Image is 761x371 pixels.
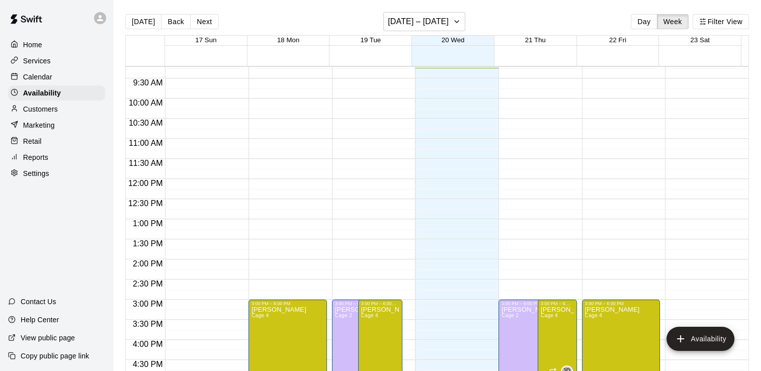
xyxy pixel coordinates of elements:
[442,36,465,44] button: 20 Wed
[8,37,105,52] a: Home
[130,239,165,248] span: 1:30 PM
[693,14,749,29] button: Filter View
[388,15,449,29] h6: [DATE] – [DATE]
[335,301,373,306] div: 3:00 PM – 9:00 PM
[631,14,657,29] button: Day
[126,179,165,188] span: 12:00 PM
[657,14,689,29] button: Week
[541,313,558,318] span: Cage 4
[8,102,105,117] a: Customers
[585,301,657,306] div: 3:00 PM – 6:00 PM
[501,313,519,318] span: Cage 2
[23,152,48,162] p: Reports
[23,88,61,98] p: Availability
[130,219,165,228] span: 1:00 PM
[21,351,89,361] p: Copy public page link
[8,85,105,101] a: Availability
[501,301,562,306] div: 3:00 PM – 9:00 PM
[130,340,165,348] span: 4:00 PM
[8,134,105,149] a: Retail
[383,12,465,31] button: [DATE] – [DATE]
[125,14,161,29] button: [DATE]
[690,36,710,44] button: 23 Sat
[21,297,56,307] p: Contact Us
[21,315,59,325] p: Help Center
[23,104,58,114] p: Customers
[335,313,352,318] span: Cage 2
[666,327,734,351] button: add
[126,139,165,147] span: 11:00 AM
[525,36,546,44] button: 21 Thu
[277,36,299,44] button: 18 Mon
[585,313,602,318] span: Cage 4
[126,99,165,107] span: 10:00 AM
[23,168,49,178] p: Settings
[8,118,105,133] a: Marketing
[360,36,381,44] button: 19 Tue
[361,313,378,318] span: Cage 4
[8,166,105,181] a: Settings
[251,301,324,306] div: 3:00 PM – 8:00 PM
[23,40,42,50] p: Home
[23,56,51,66] p: Services
[190,14,218,29] button: Next
[21,333,75,343] p: View public page
[8,150,105,165] a: Reports
[361,301,399,306] div: 3:00 PM – 6:00 PM
[8,69,105,84] a: Calendar
[23,120,55,130] p: Marketing
[126,119,165,127] span: 10:30 AM
[130,259,165,268] span: 2:00 PM
[195,36,216,44] button: 17 Sun
[130,280,165,288] span: 2:30 PM
[126,199,165,208] span: 12:30 PM
[126,159,165,167] span: 11:30 AM
[609,36,626,44] button: 22 Fri
[161,14,191,29] button: Back
[251,313,269,318] span: Cage 4
[130,320,165,328] span: 3:30 PM
[23,72,52,82] p: Calendar
[541,301,574,306] div: 3:00 PM – 5:00 PM
[130,300,165,308] span: 3:00 PM
[131,78,165,87] span: 9:30 AM
[8,53,105,68] a: Services
[23,136,42,146] p: Retail
[130,360,165,368] span: 4:30 PM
